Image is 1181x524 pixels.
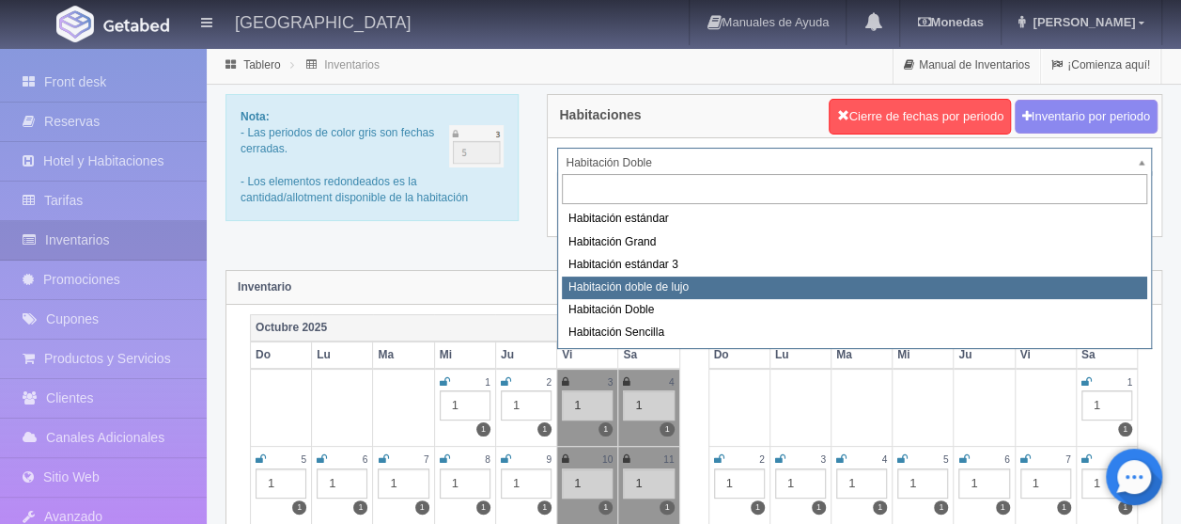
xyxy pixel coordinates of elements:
[562,254,1147,277] div: Habitación estándar 3
[562,231,1147,254] div: Habitación Grand
[562,299,1147,322] div: Habitación Doble
[562,322,1147,344] div: Habitación Sencilla
[562,208,1147,230] div: Habitación estándar
[562,277,1147,299] div: Habitación doble de lujo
